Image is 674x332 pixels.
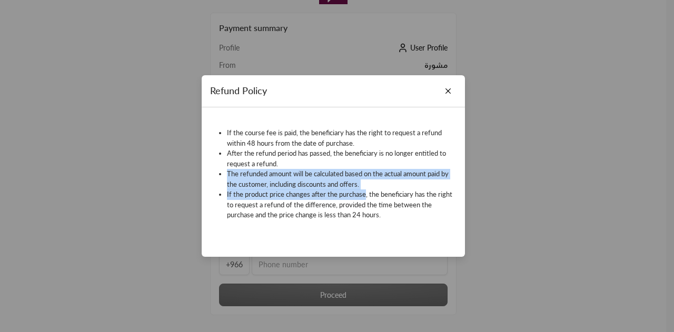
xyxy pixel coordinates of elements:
li: The refunded amount will be calculated based on the actual amount paid by the customer, including... [227,169,453,189]
li: If the product price changes after the purchase, the beneficiary has the right to request a refun... [227,189,453,220]
li: After the refund period has passed, the beneficiary is no longer entitled to request a refund. [227,148,453,169]
h4: Refund Policy [210,85,267,97]
button: Close [442,85,454,97]
li: If the course fee is paid, the beneficiary has the right to request a refund within 48 hours from... [227,128,453,148]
